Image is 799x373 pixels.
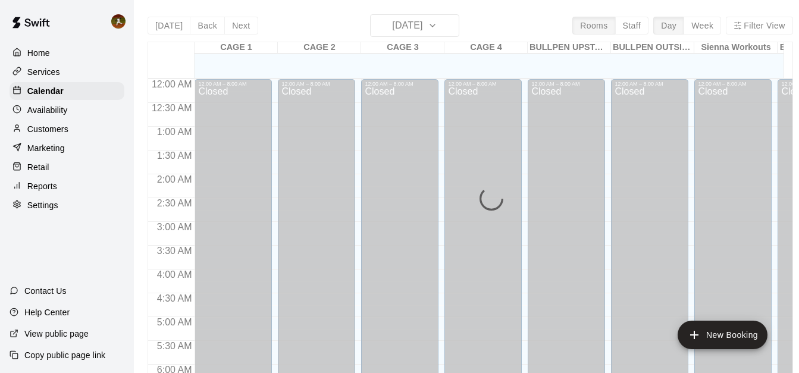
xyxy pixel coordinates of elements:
p: Customers [27,123,68,135]
p: Retail [27,161,49,173]
span: 4:00 AM [154,269,195,280]
div: CAGE 4 [444,42,528,54]
a: Settings [10,196,124,214]
p: Reports [27,180,57,192]
div: CAGE 3 [361,42,444,54]
div: CAGE 2 [278,42,361,54]
a: Marketing [10,139,124,157]
span: 5:00 AM [154,317,195,327]
a: Reports [10,177,124,195]
span: 2:00 AM [154,174,195,184]
p: Marketing [27,142,65,154]
a: Customers [10,120,124,138]
div: 12:00 AM – 8:00 AM [698,81,768,87]
div: Cody Hansen [109,10,134,33]
span: 2:30 AM [154,198,195,208]
p: View public page [24,328,89,340]
p: Calendar [27,85,64,97]
p: Copy public page link [24,349,105,361]
a: Services [10,63,124,81]
div: CAGE 1 [195,42,278,54]
div: 12:00 AM – 8:00 AM [531,81,601,87]
div: BULLPEN UPSTAIRS [528,42,611,54]
span: 1:00 AM [154,127,195,137]
span: 4:30 AM [154,293,195,303]
a: Retail [10,158,124,176]
div: Sienna Workouts [694,42,778,54]
img: Cody Hansen [111,14,126,29]
span: 12:30 AM [149,103,195,113]
span: 1:30 AM [154,151,195,161]
span: 3:30 AM [154,246,195,256]
div: 12:00 AM – 8:00 AM [198,81,268,87]
div: 12:00 AM – 8:00 AM [615,81,685,87]
a: Availability [10,101,124,119]
div: BULLPEN OUTSIDE [611,42,694,54]
p: Settings [27,199,58,211]
span: 5:30 AM [154,341,195,351]
div: 12:00 AM – 8:00 AM [365,81,435,87]
p: Home [27,47,50,59]
p: Services [27,66,60,78]
span: 12:00 AM [149,79,195,89]
a: Home [10,44,124,62]
a: Calendar [10,82,124,100]
p: Availability [27,104,68,116]
p: Contact Us [24,285,67,297]
p: Help Center [24,306,70,318]
div: 12:00 AM – 8:00 AM [448,81,518,87]
div: 12:00 AM – 8:00 AM [281,81,352,87]
span: 3:00 AM [154,222,195,232]
button: add [678,321,767,349]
